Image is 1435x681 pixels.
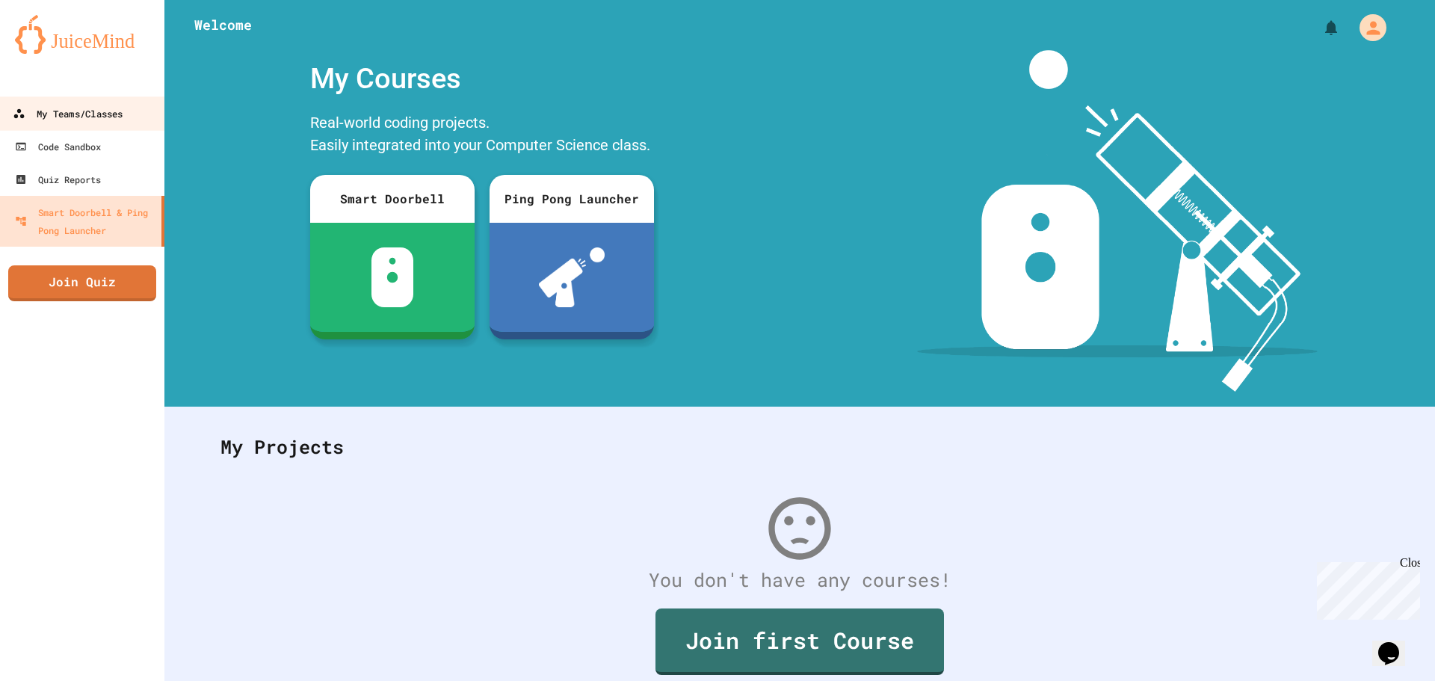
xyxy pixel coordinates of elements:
[206,418,1394,476] div: My Projects
[310,175,475,223] div: Smart Doorbell
[15,203,155,239] div: Smart Doorbell & Ping Pong Launcher
[13,105,123,123] div: My Teams/Classes
[655,608,944,675] a: Join first Course
[303,108,661,164] div: Real-world coding projects. Easily integrated into your Computer Science class.
[1344,10,1390,45] div: My Account
[206,566,1394,594] div: You don't have any courses!
[303,50,661,108] div: My Courses
[1311,556,1420,620] iframe: chat widget
[15,170,101,188] div: Quiz Reports
[917,50,1318,392] img: banner-image-my-projects.png
[15,15,149,54] img: logo-orange.svg
[15,138,101,155] div: Code Sandbox
[490,175,654,223] div: Ping Pong Launcher
[371,247,414,307] img: sdb-white.svg
[1294,15,1344,40] div: My Notifications
[6,6,103,95] div: Chat with us now!Close
[8,265,156,301] a: Join Quiz
[1372,621,1420,666] iframe: chat widget
[539,247,605,307] img: ppl-with-ball.png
